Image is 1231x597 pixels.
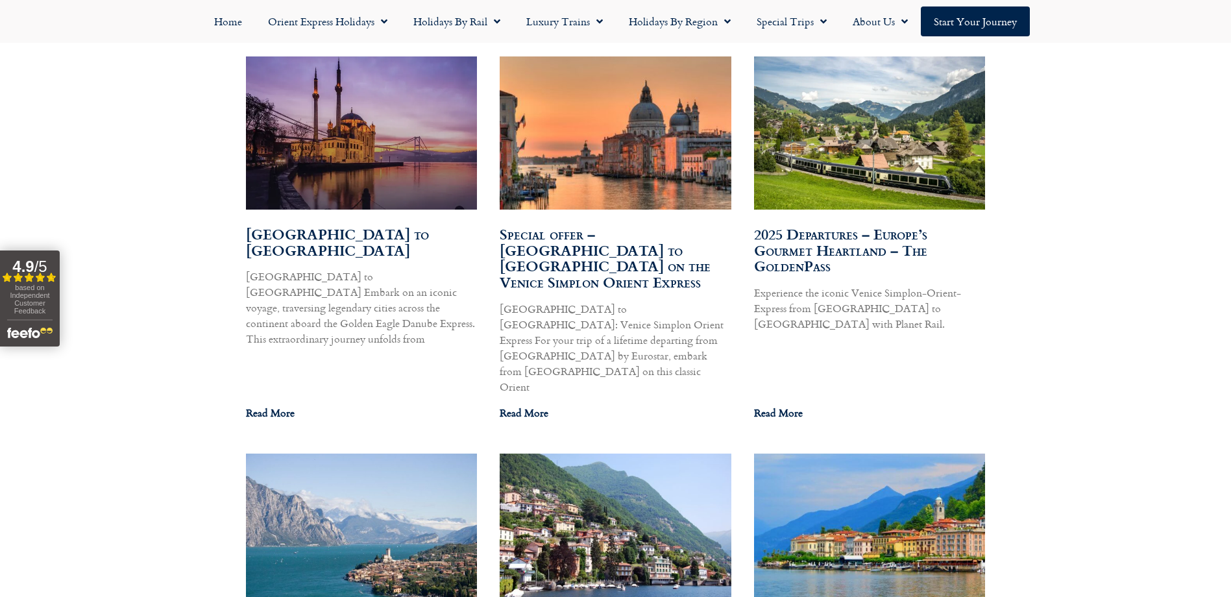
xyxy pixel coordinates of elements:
a: Read more about PARIS to ISTANBUL [246,405,295,420]
a: [GEOGRAPHIC_DATA] to [GEOGRAPHIC_DATA] [246,223,429,261]
a: 2025 Departures – Europe’s Gourmet Heartland – The GoldenPass [754,223,927,277]
nav: Menu [6,6,1225,36]
a: Home [201,6,255,36]
img: Orient Express Special Venice compressed [459,56,770,210]
p: [GEOGRAPHIC_DATA] to [GEOGRAPHIC_DATA]: Venice Simplon Orient Express For your trip of a lifetime... [500,301,731,395]
a: Orient Express Special Venice compressed [500,56,731,209]
a: Start your Journey [921,6,1030,36]
a: Luxury Trains [513,6,616,36]
p: [GEOGRAPHIC_DATA] to [GEOGRAPHIC_DATA] Embark on an iconic voyage, traversing legendary cities ac... [246,269,478,347]
a: Holidays by Rail [400,6,513,36]
a: Read more about 2025 Departures – Europe’s Gourmet Heartland – The GoldenPass [754,405,803,420]
p: Experience the iconic Venice Simplon-Orient-Express from [GEOGRAPHIC_DATA] to [GEOGRAPHIC_DATA] w... [754,285,986,332]
a: Holidays by Region [616,6,744,36]
a: About Us [840,6,921,36]
a: Special Trips [744,6,840,36]
a: Read more about Special offer – London to Venice on the Venice Simplon Orient Express [500,405,548,420]
a: Orient Express Holidays [255,6,400,36]
a: Special offer – [GEOGRAPHIC_DATA] to [GEOGRAPHIC_DATA] on the Venice Simplon Orient Express [500,223,711,293]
